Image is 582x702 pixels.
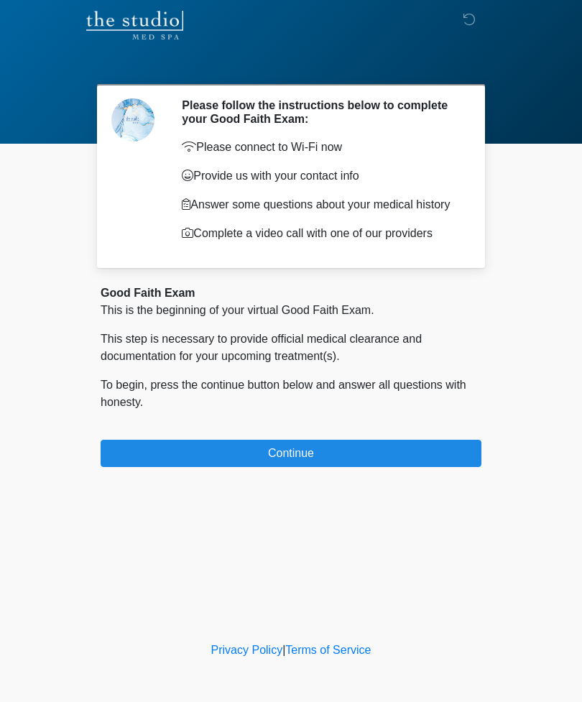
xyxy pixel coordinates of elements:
[90,52,492,78] h1: ‎ ‎
[182,196,460,213] p: Answer some questions about your medical history
[86,11,183,40] img: The Studio Med Spa Logo
[111,98,154,142] img: Agent Avatar
[101,377,481,411] p: To begin, press the continue button below and answer all questions with honesty.
[101,285,481,302] div: Good Faith Exam
[285,644,371,656] a: Terms of Service
[101,302,481,319] p: This is the beginning of your virtual Good Faith Exam.
[101,440,481,467] button: Continue
[211,644,283,656] a: Privacy Policy
[282,644,285,656] a: |
[182,139,460,156] p: Please connect to Wi-Fi now
[182,98,460,126] h2: Please follow the instructions below to complete your Good Faith Exam:
[101,331,481,365] p: This step is necessary to provide official medical clearance and documentation for your upcoming ...
[182,167,460,185] p: Provide us with your contact info
[182,225,460,242] p: Complete a video call with one of our providers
